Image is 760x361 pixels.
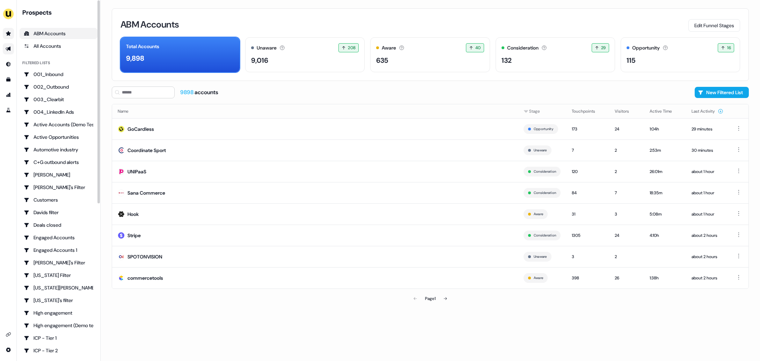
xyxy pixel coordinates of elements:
[650,105,680,118] button: Active Time
[534,211,543,217] button: Aware
[24,134,93,141] div: Active Opportunities
[572,105,604,118] button: Touchpoints
[3,43,14,54] a: Go to outbound experience
[3,344,14,355] a: Go to integrations
[24,196,93,203] div: Customers
[534,254,547,260] button: Unaware
[180,89,195,96] span: 9898
[20,28,97,39] a: ABM Accounts
[24,272,93,279] div: [US_STATE] Filter
[348,44,356,51] span: 208
[24,171,93,178] div: [PERSON_NAME]
[650,274,680,281] div: 1:38h
[502,55,512,66] div: 132
[127,168,146,175] div: UNIPaaS
[20,207,97,218] a: Go to Davids filter
[127,253,162,260] div: SPOTONVISION
[20,245,97,256] a: Go to Engaged Accounts 1
[20,332,97,344] a: Go to ICP - Tier 1
[24,209,93,216] div: Davids filter
[695,87,749,98] button: New Filtered List
[572,274,604,281] div: 398
[20,232,97,243] a: Go to Engaged Accounts
[601,44,606,51] span: 29
[24,30,93,37] div: ABM Accounts
[615,232,638,239] div: 24
[650,232,680,239] div: 4:10h
[24,96,93,103] div: 003_Clearbit
[24,234,93,241] div: Engaged Accounts
[688,19,740,32] button: Edit Funnel Stages
[615,168,638,175] div: 2
[24,259,93,266] div: [PERSON_NAME]'s Filter
[24,347,93,354] div: ICP - Tier 2
[127,274,163,281] div: commercetools
[24,71,93,78] div: 001_Inbound
[650,211,680,218] div: 5:08m
[127,147,166,154] div: Coordinate Sport
[257,44,277,52] div: Unaware
[112,104,518,118] th: Name
[692,168,723,175] div: about 1 hour
[127,189,165,196] div: Sana Commerce
[20,295,97,306] a: Go to Georgia's filter
[20,307,97,318] a: Go to High engagement
[572,126,604,133] div: 173
[650,189,680,196] div: 18:35m
[3,89,14,100] a: Go to attribution
[24,247,93,254] div: Engaged Accounts 1
[692,253,723,260] div: about 2 hours
[20,270,97,281] a: Go to Georgia Filter
[572,253,604,260] div: 3
[20,119,97,130] a: Go to Active Accounts (Demo Test)
[692,189,723,196] div: about 1 hour
[615,189,638,196] div: 7
[632,44,660,52] div: Opportunity
[692,211,723,218] div: about 1 hour
[20,282,97,293] a: Go to Georgia Slack
[615,126,638,133] div: 24
[24,184,93,191] div: [PERSON_NAME]'s Filter
[3,74,14,85] a: Go to templates
[615,211,638,218] div: 3
[524,108,561,115] div: Stage
[572,232,604,239] div: 1305
[24,146,93,153] div: Automotive industry
[20,345,97,356] a: Go to ICP - Tier 2
[3,28,14,39] a: Go to prospects
[534,147,547,153] button: Unaware
[24,322,93,329] div: High engagement (Demo testing)
[20,219,97,231] a: Go to Deals closed
[20,194,97,205] a: Go to Customers
[692,147,723,154] div: 30 minutes
[24,159,93,166] div: C+G outbound alerts
[692,274,723,281] div: about 2 hours
[534,275,543,281] button: Aware
[3,105,14,116] a: Go to experiments
[615,105,637,118] button: Visitors
[615,274,638,281] div: 26
[20,169,97,180] a: Go to Charlotte Stone
[475,44,481,51] span: 40
[251,55,268,66] div: 9,016
[534,232,556,239] button: Consideration
[126,53,144,63] div: 9,898
[127,211,139,218] div: Hook
[615,253,638,260] div: 2
[727,44,731,51] span: 16
[24,297,93,304] div: [US_STATE]'s filter
[650,168,680,175] div: 26:01m
[20,131,97,143] a: Go to Active Opportunities
[615,147,638,154] div: 2
[20,182,97,193] a: Go to Charlotte's Filter
[425,295,436,302] div: Page 1
[24,108,93,115] div: 004_LinkedIn Ads
[20,320,97,331] a: Go to High engagement (Demo testing)
[24,221,93,228] div: Deals closed
[127,126,154,133] div: GoCardless
[534,190,556,196] button: Consideration
[572,147,604,154] div: 7
[650,147,680,154] div: 2:53m
[507,44,539,52] div: Consideration
[20,106,97,118] a: Go to 004_LinkedIn Ads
